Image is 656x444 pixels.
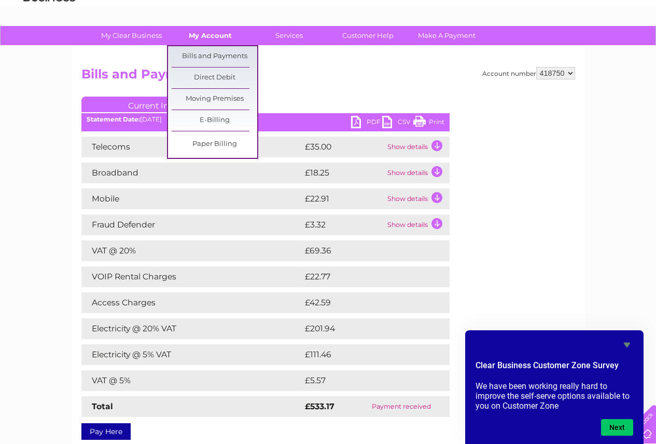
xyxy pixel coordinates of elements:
a: Telecoms [528,44,560,52]
td: Access Charges [81,292,302,313]
a: My Clear Business [89,26,174,45]
td: VOIP Rental Charges [81,266,302,287]
a: Moving Premises [172,89,257,110]
a: 0333 014 3131 [460,5,532,18]
td: £5.57 [302,370,425,391]
a: Customer Help [325,26,411,45]
td: £69.36 [302,240,429,261]
td: £35.00 [302,137,385,157]
a: Bills and Payments [172,46,257,67]
a: E-Billing [172,110,257,131]
div: Clear Business Customer Zone Survey [476,339,633,436]
a: My Account [168,26,253,45]
td: £22.77 [302,266,428,287]
td: Broadband [81,163,302,183]
td: Payment received [354,396,449,417]
td: Show details [385,189,450,209]
div: Clear Business is a trading name of Verastar Limited (registered in [GEOGRAPHIC_DATA] No. 3667643... [83,6,574,50]
a: Direct Debit [172,68,257,88]
td: £42.59 [302,292,428,313]
td: Show details [385,137,450,157]
a: Contact [587,44,612,52]
td: VAT @ 20% [81,240,302,261]
a: Services [246,26,332,45]
a: Paper Billing [172,134,257,155]
a: Current Invoice [81,97,237,112]
a: Water [473,44,493,52]
td: £111.46 [302,344,429,365]
div: Account number [482,67,575,79]
td: Show details [385,163,450,183]
td: Electricity @ 5% VAT [81,344,302,365]
a: Blog [566,44,581,52]
td: Telecoms [81,137,302,157]
strong: £533.17 [305,401,334,411]
td: Mobile [81,189,302,209]
td: Electricity @ 20% VAT [81,318,302,339]
td: £18.25 [302,163,385,183]
td: VAT @ 5% [81,370,302,391]
a: Energy [499,44,522,52]
button: Next question [601,419,633,436]
a: Pay Here [81,423,131,440]
a: CSV [382,116,413,131]
td: £201.94 [302,318,431,339]
h2: Clear Business Customer Zone Survey [476,359,633,377]
img: logo.png [23,27,76,59]
a: Log out [622,44,646,52]
td: Show details [385,214,450,235]
td: Fraud Defender [81,214,302,235]
div: [DATE] [81,116,450,123]
button: Hide survey [621,339,633,351]
td: £3.32 [302,214,385,235]
a: Print [413,116,444,131]
a: Make A Payment [404,26,490,45]
td: £22.91 [302,189,385,209]
a: PDF [351,116,382,131]
b: Statement Date: [87,115,140,123]
strong: Total [92,401,113,411]
h2: Bills and Payments [81,67,575,87]
p: We have been working really hard to improve the self-serve options available to you on Customer Zone [476,381,633,411]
